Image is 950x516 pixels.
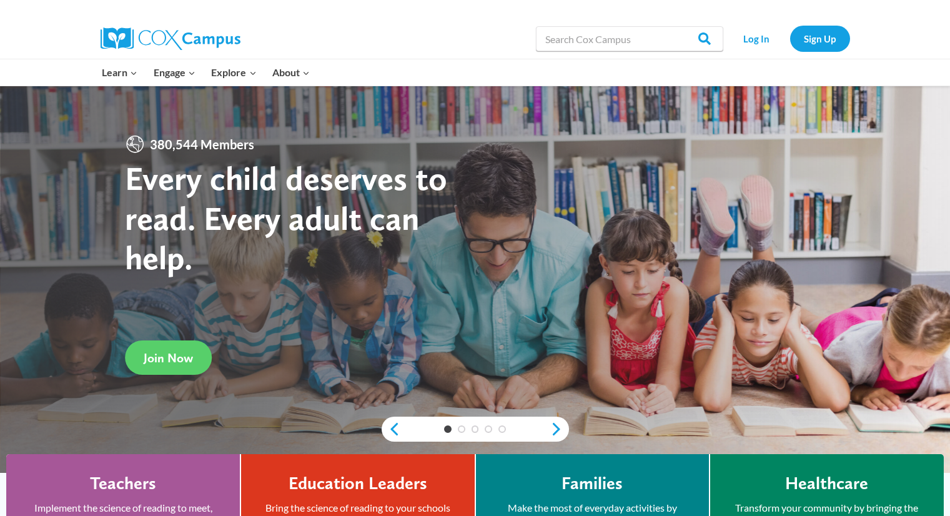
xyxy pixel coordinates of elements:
img: Cox Campus [101,27,240,50]
span: Engage [154,64,195,81]
h4: Teachers [90,473,156,494]
a: 4 [485,425,492,433]
span: Explore [211,64,256,81]
span: About [272,64,310,81]
a: Log In [730,26,784,51]
span: Join Now [144,350,193,365]
nav: Primary Navigation [94,59,318,86]
strong: Every child deserves to read. Every adult can help. [125,158,447,277]
h4: Families [562,473,623,494]
a: 5 [498,425,506,433]
span: 380,544 Members [145,134,259,154]
nav: Secondary Navigation [730,26,850,51]
input: Search Cox Campus [536,26,723,51]
a: next [550,422,569,437]
a: 3 [472,425,479,433]
h4: Education Leaders [289,473,427,494]
span: Learn [102,64,137,81]
a: Join Now [125,340,212,375]
a: 2 [458,425,465,433]
a: previous [382,422,400,437]
h4: Healthcare [785,473,868,494]
div: content slider buttons [382,417,569,442]
a: 1 [444,425,452,433]
a: Sign Up [790,26,850,51]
